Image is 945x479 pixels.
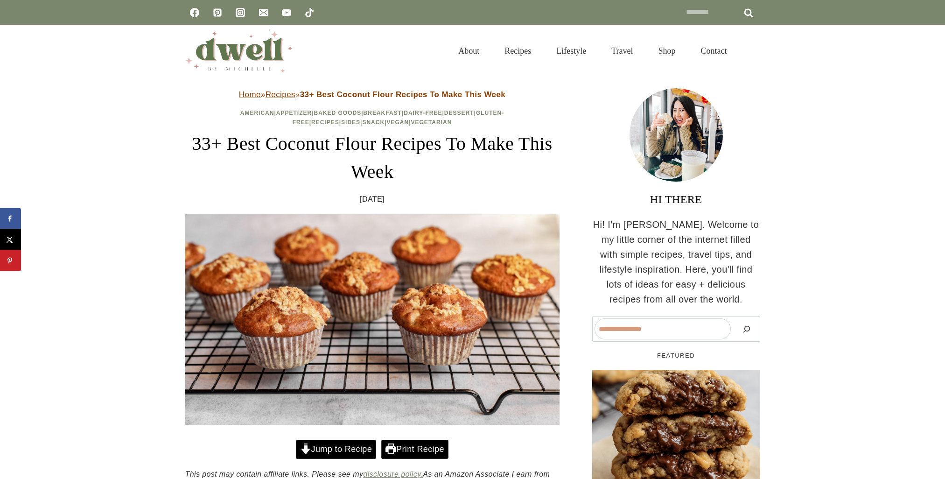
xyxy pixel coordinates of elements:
[364,110,402,116] a: Breakfast
[185,3,204,22] a: Facebook
[277,3,296,22] a: YouTube
[735,318,758,339] button: Search
[386,119,409,126] a: Vegan
[744,43,760,59] button: View Search Form
[363,470,423,478] a: disclosure policy.
[645,36,688,66] a: Shop
[231,3,250,22] a: Instagram
[185,29,293,72] img: DWELL by michelle
[592,191,760,208] h3: HI THERE
[688,36,740,66] a: Contact
[266,90,295,99] a: Recipes
[293,110,504,125] a: Gluten-Free
[544,36,599,66] a: Lifestyle
[362,119,385,126] a: Snack
[592,351,760,360] h5: FEATURED
[411,119,452,126] a: Vegetarian
[381,440,448,459] a: Print Recipe
[341,119,360,126] a: Sides
[599,36,645,66] a: Travel
[446,36,492,66] a: About
[240,110,274,116] a: American
[208,3,227,22] a: Pinterest
[404,110,442,116] a: Dairy-Free
[254,3,273,22] a: Email
[444,110,474,116] a: Dessert
[239,90,505,99] span: » »
[311,119,339,126] a: Recipes
[360,193,385,205] time: [DATE]
[239,90,261,99] a: Home
[276,110,312,116] a: Appetizer
[592,217,760,307] p: Hi! I'm [PERSON_NAME]. Welcome to my little corner of the internet filled with simple recipes, tr...
[446,36,739,66] nav: Primary Navigation
[492,36,544,66] a: Recipes
[300,3,319,22] a: TikTok
[296,440,376,459] a: Jump to Recipe
[240,110,504,125] span: | | | | | | | | | | |
[300,90,505,99] strong: 33+ Best Coconut Flour Recipes To Make This Week
[314,110,362,116] a: Baked Goods
[185,130,560,186] h1: 33+ Best Coconut Flour Recipes To Make This Week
